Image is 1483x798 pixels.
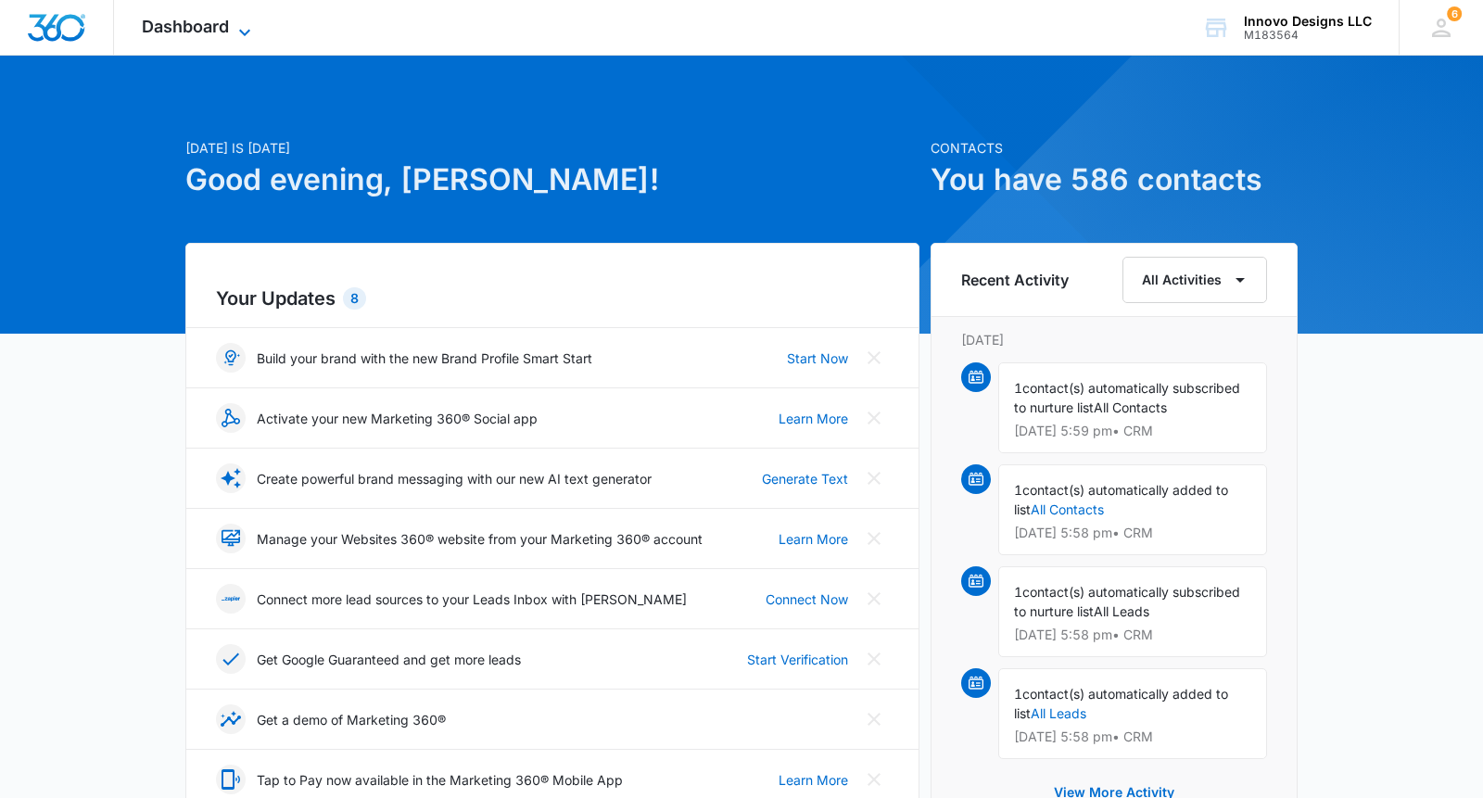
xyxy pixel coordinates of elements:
[961,330,1267,349] p: [DATE]
[257,710,446,729] p: Get a demo of Marketing 360®
[931,138,1298,158] p: Contacts
[762,469,848,488] a: Generate Text
[185,158,919,202] h1: Good evening, [PERSON_NAME]!
[779,409,848,428] a: Learn More
[257,348,592,368] p: Build your brand with the new Brand Profile Smart Start
[859,403,889,433] button: Close
[1447,6,1462,21] span: 6
[1031,501,1104,517] a: All Contacts
[779,770,848,790] a: Learn More
[257,589,687,609] p: Connect more lead sources to your Leads Inbox with [PERSON_NAME]
[1014,628,1251,641] p: [DATE] 5:58 pm • CRM
[1031,705,1086,721] a: All Leads
[931,158,1298,202] h1: You have 586 contacts
[747,650,848,669] a: Start Verification
[1094,399,1167,415] span: All Contacts
[1014,482,1022,498] span: 1
[779,529,848,549] a: Learn More
[859,584,889,614] button: Close
[787,348,848,368] a: Start Now
[859,704,889,734] button: Close
[216,285,889,312] h2: Your Updates
[1014,380,1240,415] span: contact(s) automatically subscribed to nurture list
[257,529,703,549] p: Manage your Websites 360® website from your Marketing 360® account
[1014,686,1228,721] span: contact(s) automatically added to list
[1014,482,1228,517] span: contact(s) automatically added to list
[859,765,889,794] button: Close
[961,269,1069,291] h6: Recent Activity
[1122,257,1267,303] button: All Activities
[257,409,538,428] p: Activate your new Marketing 360® Social app
[1014,584,1240,619] span: contact(s) automatically subscribed to nurture list
[1014,526,1251,539] p: [DATE] 5:58 pm • CRM
[859,524,889,553] button: Close
[257,650,521,669] p: Get Google Guaranteed and get more leads
[1014,730,1251,743] p: [DATE] 5:58 pm • CRM
[1014,424,1251,437] p: [DATE] 5:59 pm • CRM
[1014,584,1022,600] span: 1
[257,469,652,488] p: Create powerful brand messaging with our new AI text generator
[859,644,889,674] button: Close
[1014,686,1022,702] span: 1
[1244,29,1372,42] div: account id
[142,17,229,36] span: Dashboard
[859,463,889,493] button: Close
[1447,6,1462,21] div: notifications count
[1014,380,1022,396] span: 1
[1094,603,1149,619] span: All Leads
[1244,14,1372,29] div: account name
[257,770,623,790] p: Tap to Pay now available in the Marketing 360® Mobile App
[859,343,889,373] button: Close
[185,138,919,158] p: [DATE] is [DATE]
[766,589,848,609] a: Connect Now
[343,287,366,310] div: 8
